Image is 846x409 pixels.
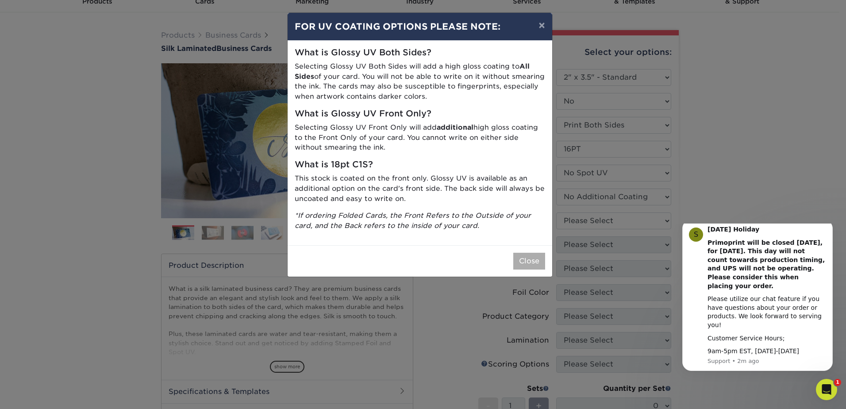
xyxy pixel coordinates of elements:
[38,71,157,106] div: Please utilize our chat feature if you have questions about your order or products. We look forwa...
[834,379,841,386] span: 1
[38,111,157,120] div: Customer Service Hours;
[531,13,552,38] button: ×
[295,174,545,204] p: This stock is coated on the front only. Glossy UV is available as an additional option on the car...
[295,62,530,81] strong: All Sides
[295,20,545,33] h4: FOR UV COATING OPTIONS PLEASE NOTE:
[38,134,157,142] p: Message from Support, sent 2m ago
[669,224,846,385] iframe: Intercom notifications message
[816,379,837,400] iframe: Intercom live chat
[295,211,531,230] i: *If ordering Folded Cards, the Front Refers to the Outside of your card, and the Back refers to t...
[295,123,545,153] p: Selecting Glossy UV Front Only will add high gloss coating to the Front Only of your card. You ca...
[295,48,545,58] h5: What is Glossy UV Both Sides?
[295,62,545,102] p: Selecting Glossy UV Both Sides will add a high gloss coating to of your card. You will not be abl...
[38,15,156,66] b: Primoprint will be closed [DATE], for [DATE]. This day will not count towards production timing, ...
[38,123,157,132] div: 9am-5pm EST, [DATE]-[DATE]
[295,160,545,170] h5: What is 18pt C1S?
[38,2,157,132] div: Message content
[295,109,545,119] h5: What is Glossy UV Front Only?
[20,4,34,18] div: Profile image for Support
[38,2,90,9] b: [DATE] Holiday
[513,253,545,270] button: Close
[437,123,473,131] strong: additional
